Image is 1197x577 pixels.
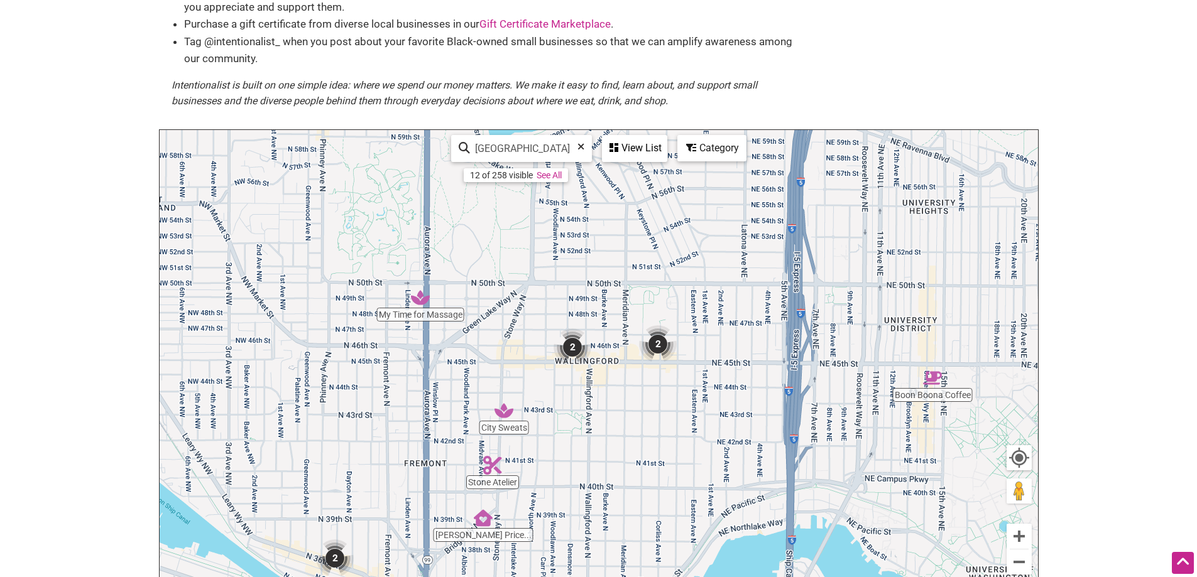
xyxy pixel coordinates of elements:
[602,135,667,162] div: See a list of the visible businesses
[554,328,591,366] div: 2
[1172,552,1194,574] div: Scroll Back to Top
[923,369,942,387] div: Boon Boona Coffee
[479,18,611,30] a: Gift Certificate Marketplace
[603,136,666,160] div: View List
[483,456,502,475] div: Stone Atelier
[411,288,430,307] div: My Time for Massage
[1007,478,1032,504] button: Drag Pegman onto the map to open Street View
[451,135,592,162] div: Type to search and filter
[1007,549,1032,574] button: Zoom out
[184,33,800,67] li: Tag @intentionalist_ when you post about your favorite Black-owned small businesses so that we ca...
[470,170,533,180] div: 12 of 258 visible
[679,136,745,160] div: Category
[495,401,513,420] div: City Sweats
[470,136,584,161] input: Type to find and filter...
[537,170,562,180] a: See All
[639,325,677,363] div: 2
[316,539,354,577] div: 2
[474,509,493,527] div: Dr. Lisa A. Price, ND
[1007,445,1032,470] button: Your Location
[677,135,746,161] div: Filter by category
[1007,524,1032,549] button: Zoom in
[184,16,800,33] li: Purchase a gift certificate from diverse local businesses in our .
[172,79,757,107] em: Intentionalist is built on one simple idea: where we spend our money matters. We make it easy to ...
